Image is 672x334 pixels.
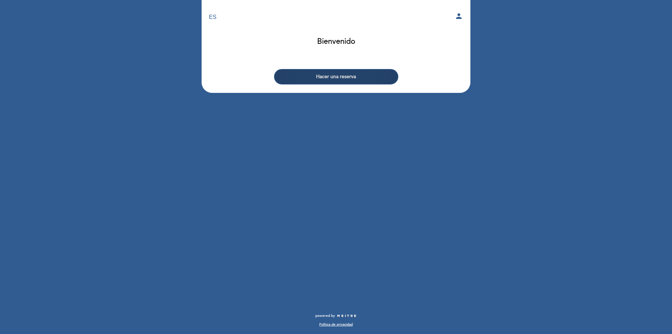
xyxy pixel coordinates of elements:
a: Política de privacidad [319,322,353,327]
i: person [455,12,463,20]
a: [PERSON_NAME] [292,8,380,27]
a: powered by [315,313,357,318]
img: MEITRE [337,314,357,318]
h1: Bienvenido [317,38,355,46]
button: person [455,12,463,23]
span: powered by [315,313,335,318]
button: Hacer una reserva [274,69,398,84]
